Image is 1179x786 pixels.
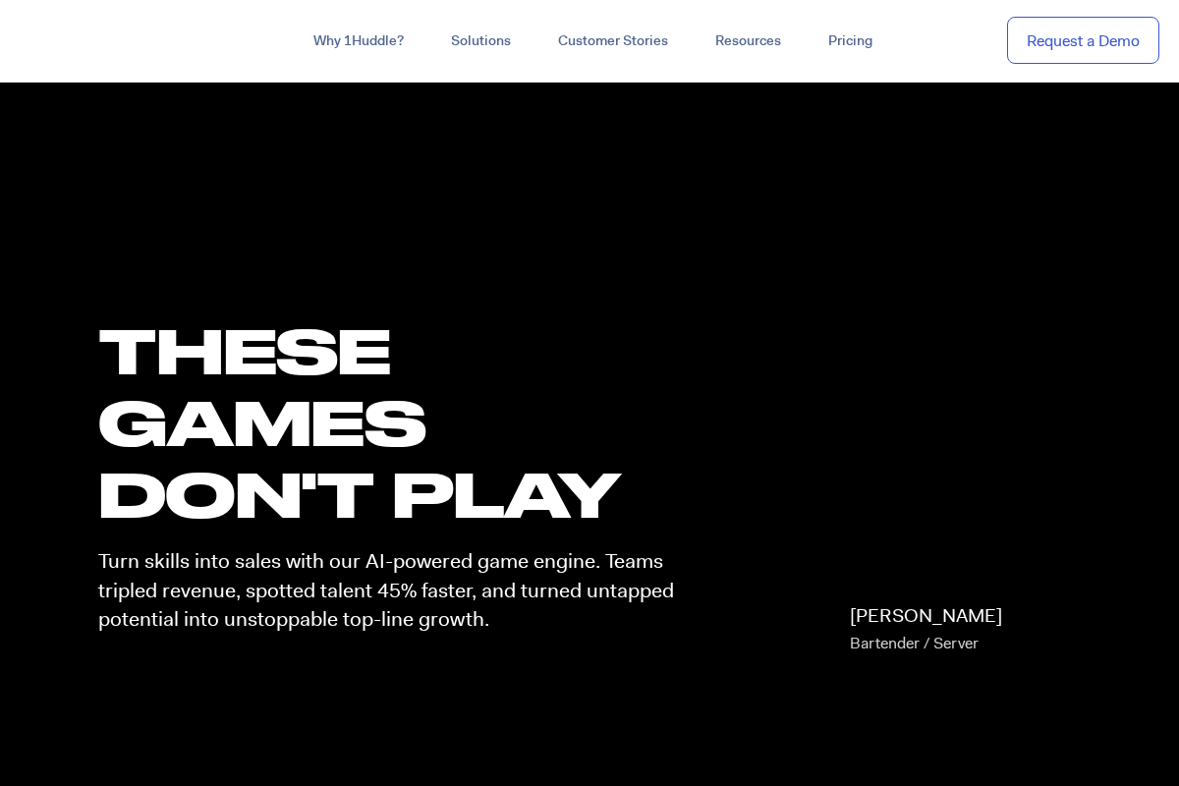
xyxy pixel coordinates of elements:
span: Bartender / Server [850,633,979,653]
p: [PERSON_NAME] [850,602,1002,657]
a: Resources [692,24,805,59]
a: Solutions [427,24,534,59]
a: Why 1Huddle? [290,24,427,59]
a: Request a Demo [1007,17,1159,65]
a: Pricing [805,24,896,59]
a: Customer Stories [534,24,692,59]
h1: these GAMES DON'T PLAY [98,314,692,531]
p: Turn skills into sales with our AI-powered game engine. Teams tripled revenue, spotted talent 45%... [98,547,692,634]
img: ... [20,22,160,59]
